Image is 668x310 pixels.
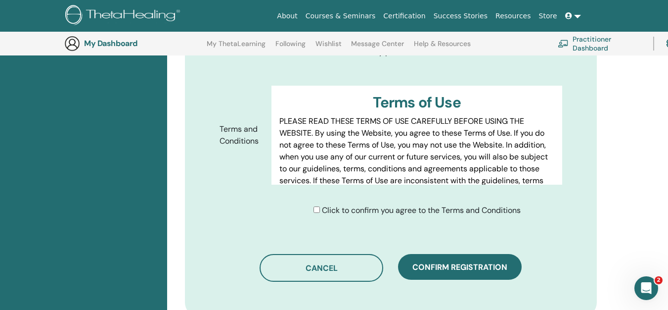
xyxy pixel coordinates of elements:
[558,40,569,48] img: chalkboard-teacher.svg
[273,7,301,25] a: About
[306,263,338,273] span: Cancel
[412,262,507,272] span: Confirm registration
[260,254,383,282] button: Cancel
[558,33,641,54] a: Practitioner Dashboard
[64,36,80,52] img: generic-user-icon.jpg
[279,94,554,111] h3: Terms of Use
[430,7,491,25] a: Success Stories
[315,40,342,55] a: Wishlist
[491,7,535,25] a: Resources
[279,115,554,210] p: PLEASE READ THESE TERMS OF USE CAREFULLY BEFORE USING THE WEBSITE. By using the Website, you agre...
[535,7,561,25] a: Store
[634,276,658,300] iframe: Intercom live chat
[322,205,521,215] span: Click to confirm you agree to the Terms and Conditions
[351,40,404,55] a: Message Center
[290,47,408,57] span: Save this address into my profile
[212,120,272,151] label: Terms and Conditions
[84,39,183,48] h3: My Dashboard
[655,276,663,284] span: 2
[275,40,306,55] a: Following
[302,7,380,25] a: Courses & Seminars
[379,7,429,25] a: Certification
[414,40,471,55] a: Help & Resources
[207,40,266,55] a: My ThetaLearning
[398,254,522,280] button: Confirm registration
[65,5,183,27] img: logo.png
